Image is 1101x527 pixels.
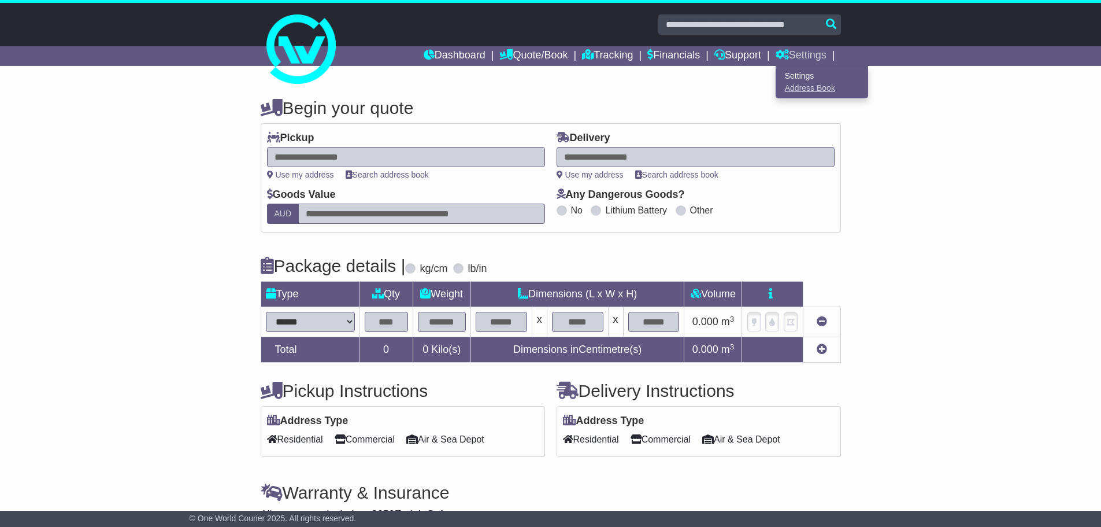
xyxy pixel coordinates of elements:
[267,132,314,145] label: Pickup
[631,430,691,448] span: Commercial
[563,415,644,428] label: Address Type
[730,342,735,351] sup: 3
[190,514,357,523] span: © One World Courier 2025. All rights reserved.
[261,381,545,400] h4: Pickup Instructions
[776,82,868,95] a: Address Book
[563,430,619,448] span: Residential
[635,170,718,179] a: Search address book
[721,316,735,327] span: m
[346,170,429,179] a: Search address book
[261,98,841,117] h4: Begin your quote
[571,205,583,216] label: No
[817,316,827,327] a: Remove this item
[605,205,667,216] label: Lithium Battery
[582,46,633,66] a: Tracking
[261,337,359,363] td: Total
[721,344,735,355] span: m
[499,46,568,66] a: Quote/Book
[406,430,484,448] span: Air & Sea Depot
[261,508,841,521] div: All our quotes include a $ FreightSafe warranty.
[359,282,413,307] td: Qty
[261,483,841,502] h4: Warranty & Insurance
[413,282,470,307] td: Weight
[267,170,334,179] a: Use my address
[692,344,718,355] span: 0.000
[776,69,868,82] a: Settings
[702,430,780,448] span: Air & Sea Depot
[557,132,610,145] label: Delivery
[532,307,547,337] td: x
[267,204,299,224] label: AUD
[468,263,487,275] label: lb/in
[424,46,485,66] a: Dashboard
[335,430,395,448] span: Commercial
[267,430,323,448] span: Residential
[730,315,735,323] sup: 3
[557,381,841,400] h4: Delivery Instructions
[267,189,336,201] label: Goods Value
[413,337,470,363] td: Kilo(s)
[776,46,826,66] a: Settings
[470,337,684,363] td: Dimensions in Centimetre(s)
[377,508,395,520] span: 250
[690,205,713,216] label: Other
[647,46,700,66] a: Financials
[692,316,718,327] span: 0.000
[261,282,359,307] td: Type
[684,282,742,307] td: Volume
[714,46,761,66] a: Support
[261,256,406,275] h4: Package details |
[817,344,827,355] a: Add new item
[359,337,413,363] td: 0
[420,263,447,275] label: kg/cm
[608,307,623,337] td: x
[557,170,624,179] a: Use my address
[776,66,868,98] div: Quote/Book
[422,344,428,355] span: 0
[557,189,685,201] label: Any Dangerous Goods?
[470,282,684,307] td: Dimensions (L x W x H)
[267,415,349,428] label: Address Type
